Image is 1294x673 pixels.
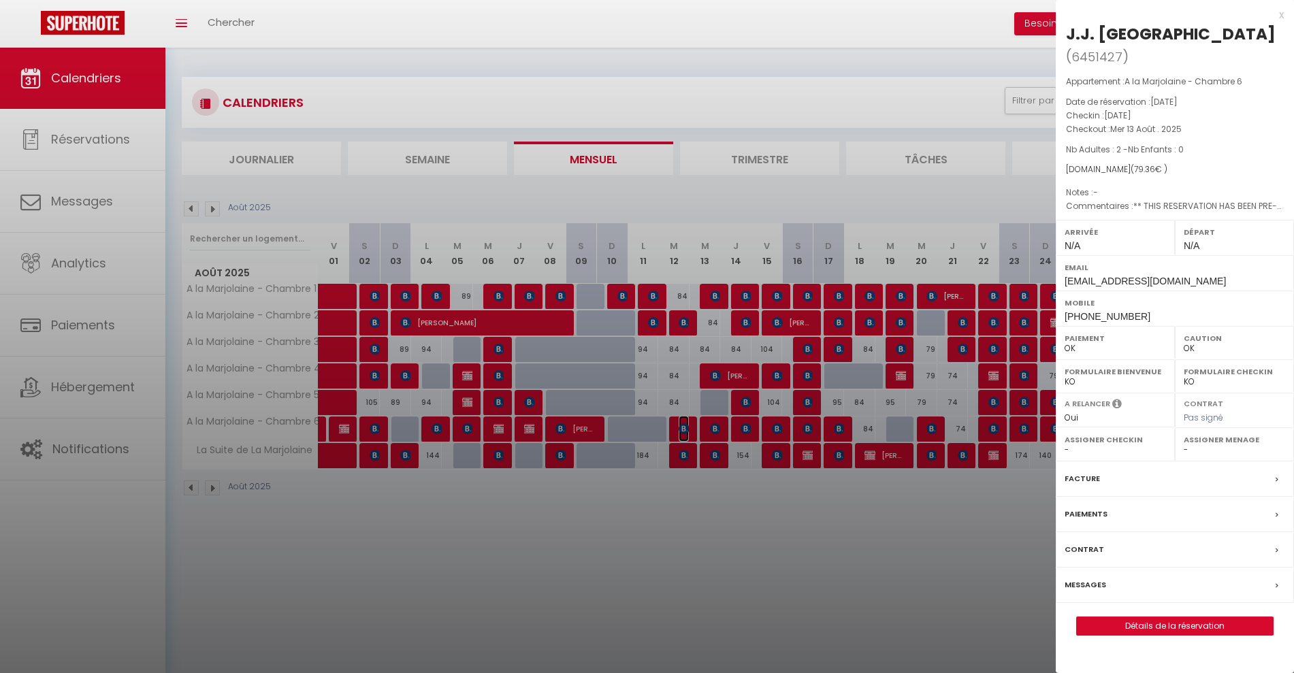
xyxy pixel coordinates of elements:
[1077,617,1273,635] a: Détails de la réservation
[1065,365,1166,378] label: Formulaire Bienvenue
[1112,398,1122,413] i: Sélectionner OUI si vous souhaiter envoyer les séquences de messages post-checkout
[1066,47,1129,66] span: ( )
[1065,276,1226,286] span: [EMAIL_ADDRESS][DOMAIN_NAME]
[1071,48,1122,65] span: 6451427
[1093,186,1098,198] span: -
[1065,311,1150,322] span: [PHONE_NUMBER]
[1065,542,1104,557] label: Contrat
[1065,472,1100,486] label: Facture
[1056,7,1284,23] div: x
[1066,163,1284,176] div: [DOMAIN_NAME]
[1066,75,1284,88] p: Appartement :
[1184,225,1285,239] label: Départ
[1065,331,1166,345] label: Paiement
[1065,225,1166,239] label: Arrivée
[1065,398,1110,410] label: A relancer
[1184,331,1285,345] label: Caution
[1065,296,1285,310] label: Mobile
[1134,163,1155,175] span: 79.36
[1065,240,1080,251] span: N/A
[1184,433,1285,446] label: Assigner Menage
[1184,365,1285,378] label: Formulaire Checkin
[1066,144,1184,155] span: Nb Adultes : 2 -
[1066,122,1284,136] p: Checkout :
[1066,199,1284,213] p: Commentaires :
[1131,163,1167,175] span: ( € )
[1184,240,1199,251] span: N/A
[1066,186,1284,199] p: Notes :
[1128,144,1184,155] span: Nb Enfants : 0
[1184,412,1223,423] span: Pas signé
[1150,96,1178,108] span: [DATE]
[1125,76,1242,87] span: A la Marjolaine - Chambre 6
[1104,110,1131,121] span: [DATE]
[1065,261,1285,274] label: Email
[1065,507,1107,521] label: Paiements
[1110,123,1182,135] span: Mer 13 Août . 2025
[1066,23,1276,45] div: J.J. [GEOGRAPHIC_DATA]
[1066,109,1284,122] p: Checkin :
[1184,398,1223,407] label: Contrat
[1065,578,1106,592] label: Messages
[1065,433,1166,446] label: Assigner Checkin
[1076,617,1274,636] button: Détails de la réservation
[1066,95,1284,109] p: Date de réservation :
[11,5,52,46] button: Ouvrir le widget de chat LiveChat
